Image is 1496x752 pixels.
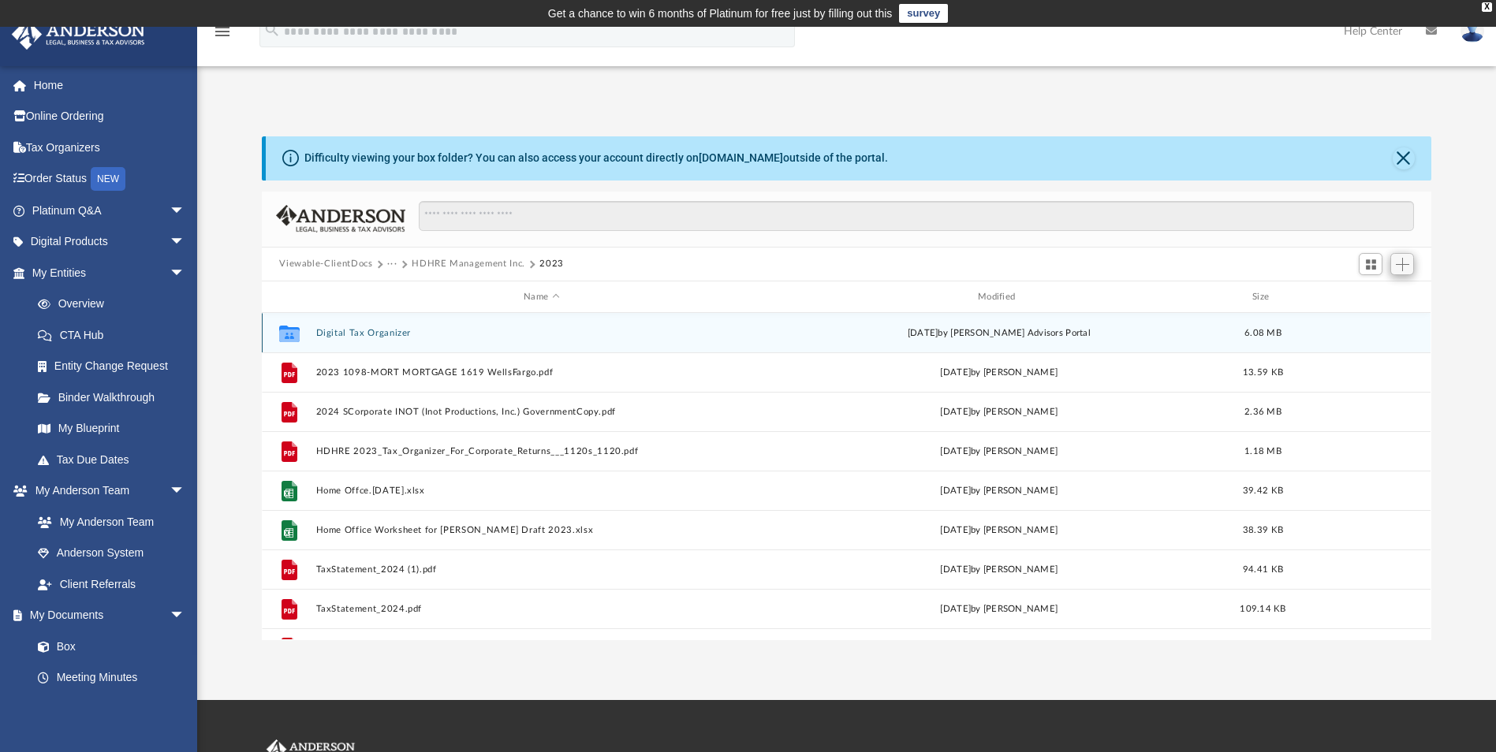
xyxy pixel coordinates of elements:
div: Name [315,290,767,304]
a: My Anderson Team [22,506,193,538]
a: My Blueprint [22,413,201,445]
button: Home Offce.[DATE].xlsx [316,486,767,496]
span: arrow_drop_down [170,195,201,227]
button: TaxStatement_2024.pdf [316,604,767,614]
button: ··· [387,257,397,271]
span: arrow_drop_down [170,226,201,259]
div: [DATE] by [PERSON_NAME] [774,602,1225,616]
a: survey [899,4,948,23]
div: Get a chance to win 6 months of Platinum for free just by filling out this [548,4,893,23]
a: Entity Change Request [22,351,209,382]
button: 2024 SCorporate INOT (Inot Productions, Inc.) GovernmentCopy.pdf [316,407,767,417]
a: My Anderson Teamarrow_drop_down [11,475,201,507]
span: arrow_drop_down [170,475,201,508]
a: Home [11,69,209,101]
button: HDHRE 2023_Tax_Organizer_For_Corporate_Returns___1120s_1120.pdf [316,446,767,456]
span: 6.08 MB [1244,329,1281,337]
a: Platinum Q&Aarrow_drop_down [11,195,209,226]
div: [DATE] by [PERSON_NAME] [774,484,1225,498]
a: CTA Hub [22,319,209,351]
i: search [263,21,281,39]
div: Difficulty viewing your box folder? You can also access your account directly on outside of the p... [304,150,888,166]
div: [DATE] by [PERSON_NAME] Advisors Portal [774,326,1225,341]
a: Forms Library [22,693,193,724]
a: Tax Due Dates [22,444,209,475]
span: 38.39 KB [1243,526,1283,534]
span: 94.41 KB [1243,565,1283,574]
input: Search files and folders [419,201,1414,231]
div: [DATE] by [PERSON_NAME] [774,523,1225,538]
span: 109.14 KB [1240,605,1286,613]
button: 2023 1098-MORT MORTGAGE 1619 WellsFargo.pdf [316,367,767,378]
span: 2.36 MB [1244,408,1281,416]
a: Box [22,631,193,662]
a: My Documentsarrow_drop_down [11,600,201,631]
button: 2023 [539,257,564,271]
div: id [269,290,308,304]
div: id [1302,290,1412,304]
button: TaxStatement_2024 (1).pdf [316,564,767,575]
div: close [1482,2,1492,12]
a: Anderson System [22,538,201,569]
a: My Entitiesarrow_drop_down [11,257,209,289]
button: HDHRE Management Inc. [412,257,525,271]
span: 1.18 MB [1244,447,1281,456]
img: Anderson Advisors Platinum Portal [7,19,150,50]
a: [DOMAIN_NAME] [699,151,783,164]
i: menu [213,22,232,41]
a: menu [213,30,232,41]
span: arrow_drop_down [170,257,201,289]
a: Meeting Minutes [22,662,201,694]
a: Client Referrals [22,568,201,600]
div: [DATE] by [PERSON_NAME] [774,563,1225,577]
a: Overview [22,289,209,320]
span: 13.59 KB [1243,368,1283,377]
span: 39.42 KB [1243,486,1283,495]
button: Close [1393,147,1415,169]
a: Online Ordering [11,101,209,132]
div: grid [262,313,1431,639]
a: Binder Walkthrough [22,382,209,413]
button: Add [1390,253,1414,275]
div: [DATE] by [PERSON_NAME] [774,405,1225,419]
a: Order StatusNEW [11,163,209,195]
button: Viewable-ClientDocs [279,257,372,271]
a: Digital Productsarrow_drop_down [11,226,209,258]
button: Digital Tax Organizer [316,328,767,338]
button: Home Office Worksheet for [PERSON_NAME] Draft 2023.xlsx [316,525,767,535]
button: Switch to Grid View [1359,253,1382,275]
div: [DATE] by [PERSON_NAME] [774,366,1225,380]
span: arrow_drop_down [170,600,201,632]
div: Size [1232,290,1295,304]
div: NEW [91,167,125,191]
a: Tax Organizers [11,132,209,163]
div: Modified [774,290,1225,304]
img: User Pic [1461,20,1484,43]
div: [DATE] by [PERSON_NAME] [774,445,1225,459]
